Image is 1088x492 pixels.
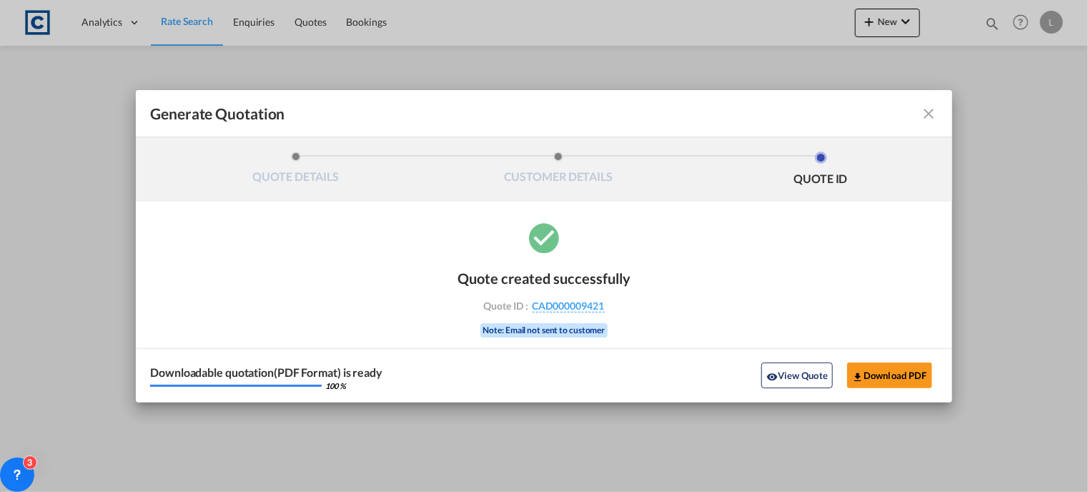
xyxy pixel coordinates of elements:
md-icon: icon-checkbox-marked-circle [526,220,562,255]
li: QUOTE ID [690,152,952,190]
div: Quote created successfully [458,270,630,287]
span: Generate Quotation [150,104,285,123]
li: CUSTOMER DETAILS [427,152,689,190]
md-icon: icon-download [852,371,864,383]
div: 100 % [325,382,346,390]
div: Quote ID : [461,300,627,313]
button: icon-eyeView Quote [761,363,833,388]
span: CAD000009421 [533,300,605,313]
button: Download PDF [847,363,932,388]
md-dialog: Generate QuotationQUOTE ... [136,90,952,403]
md-icon: icon-eye [766,371,778,383]
div: Downloadable quotation(PDF Format) is ready [150,367,382,378]
div: Note: Email not sent to customer [480,323,608,338]
md-icon: icon-close fg-AAA8AD cursor m-0 [921,105,938,122]
li: QUOTE DETAILS [164,152,427,190]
